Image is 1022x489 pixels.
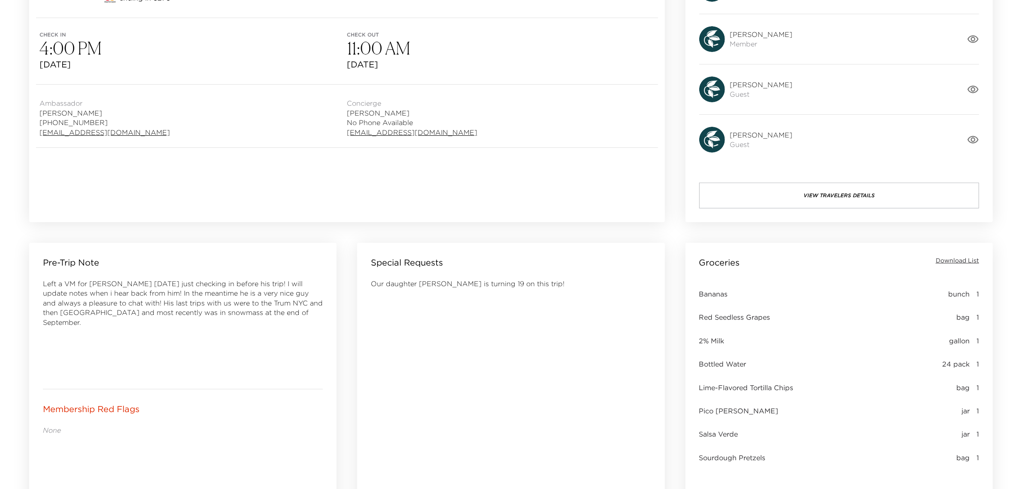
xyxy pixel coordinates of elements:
[699,183,979,208] button: View Travelers Details
[699,257,740,269] p: Groceries
[39,118,170,127] span: [PHONE_NUMBER]
[956,383,970,392] span: bag
[347,58,654,70] span: [DATE]
[977,336,979,345] span: 1
[699,359,746,369] span: Bottled Water
[942,359,970,369] span: 24 pack
[39,98,170,108] span: Ambassador
[347,32,654,38] span: Check out
[977,383,979,392] span: 1
[347,98,477,108] span: Concierge
[371,257,443,269] p: Special Requests
[371,279,564,288] span: Our daughter [PERSON_NAME] is turning 19 on this trip!
[699,312,770,322] span: Red Seedless Grapes
[936,257,979,265] button: Download List
[43,403,140,415] p: Membership Red Flags
[39,58,347,70] span: [DATE]
[948,289,970,299] span: bunch
[39,38,347,58] h3: 4:00 PM
[961,406,970,416] span: jar
[699,453,766,462] span: Sourdough Pretzels
[977,406,979,416] span: 1
[949,336,970,345] span: gallon
[699,76,725,102] img: avatar.4afec266560d411620d96f9f038fe73f.svg
[699,336,725,345] span: 2% Milk
[699,406,779,416] span: Pico [PERSON_NAME]
[699,127,725,153] img: avatar.4afec266560d411620d96f9f038fe73f.svg
[977,453,979,462] span: 1
[956,453,970,462] span: bag
[730,80,793,89] span: [PERSON_NAME]
[699,289,728,299] span: Bananas
[977,429,979,439] span: 1
[730,39,793,49] span: Member
[699,383,794,392] span: Lime-Flavored Tortilla Chips
[43,279,323,327] span: Left a VM for [PERSON_NAME] [DATE] just checking in before his trip! I will update notes when i h...
[39,32,347,38] span: Check in
[730,140,793,149] span: Guest
[43,425,323,435] p: None
[347,128,477,137] a: [EMAIL_ADDRESS][DOMAIN_NAME]
[977,359,979,369] span: 1
[730,30,793,39] span: [PERSON_NAME]
[699,26,725,52] img: avatar.4afec266560d411620d96f9f038fe73f.svg
[730,130,793,140] span: [PERSON_NAME]
[699,429,738,439] span: Salsa Verde
[961,429,970,439] span: jar
[39,108,170,118] span: [PERSON_NAME]
[39,128,170,137] a: [EMAIL_ADDRESS][DOMAIN_NAME]
[956,312,970,322] span: bag
[977,312,979,322] span: 1
[347,38,654,58] h3: 11:00 AM
[347,108,477,118] span: [PERSON_NAME]
[730,89,793,99] span: Guest
[347,118,477,127] span: No Phone Available
[43,257,99,269] p: Pre-Trip Note
[977,289,979,299] span: 1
